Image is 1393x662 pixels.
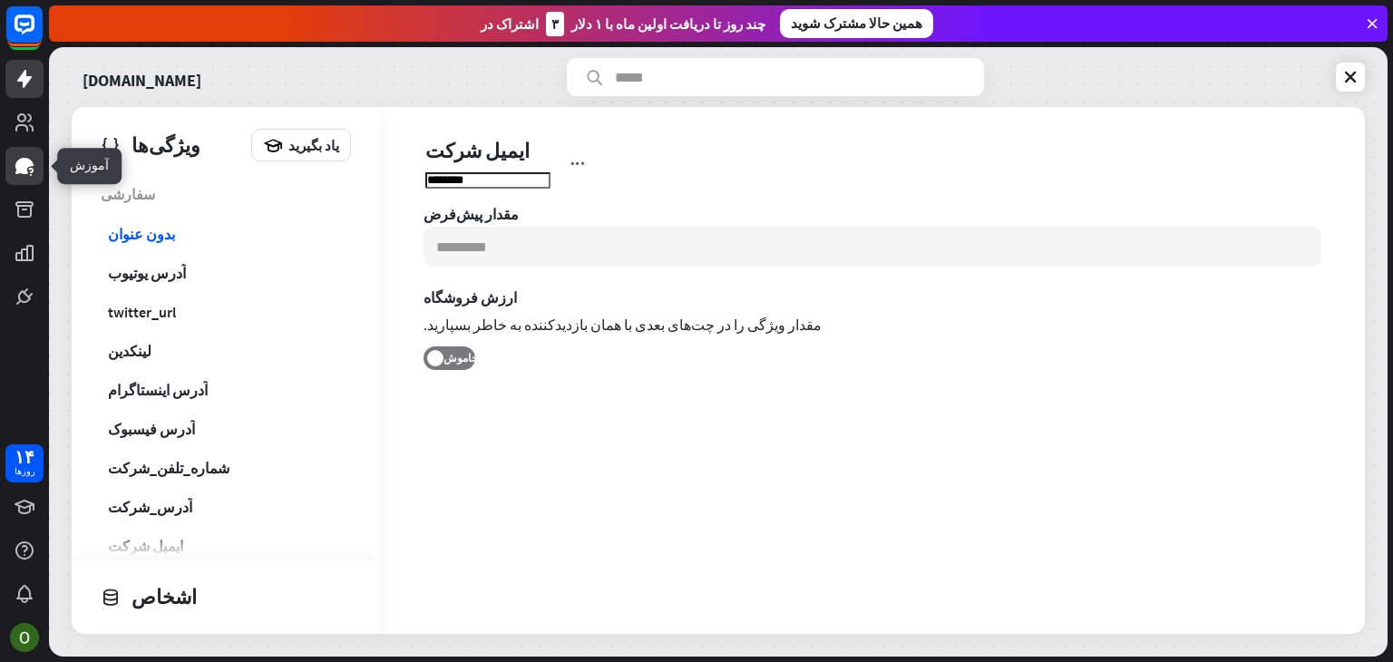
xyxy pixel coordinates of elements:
[108,459,229,477] font: شماره_تلفن_شرکت
[15,7,69,62] button: ویجت چت LiveChat را باز کنید
[97,333,347,368] a: لینکدین
[132,132,200,158] font: ویژگی‌ها
[97,294,347,329] a: twitter_url
[97,255,347,290] a: آدرس یوتیوب
[571,15,765,33] font: چند روز تا دریافت اولین ماه با ۱ دلار
[443,351,478,365] font: خاموش
[108,225,175,243] font: بدون عنوان
[288,137,339,154] font: یاد بگیرید
[108,537,183,555] font: ایمیل شرکت
[97,489,347,524] a: آدرس_شرکت
[108,498,192,516] font: آدرس_شرکت
[108,303,176,321] font: twitter_url
[97,450,347,485] a: شماره_تلفن_شرکت
[791,15,922,32] font: همین حالا مشترک شوید
[132,584,197,609] font: اشخاص
[551,15,559,33] font: ۳
[83,58,201,96] a: [DOMAIN_NAME]
[108,420,195,438] font: آدرس فیسبوک
[97,216,347,251] a: بدون عنوان
[5,444,44,482] a: ۱۴ روزها
[15,445,34,468] font: ۱۴
[425,138,530,163] font: ایمیل شرکت
[424,288,517,307] font: ارزش فروشگاه
[97,528,347,563] a: ایمیل شرکت
[108,342,151,360] font: لینکدین
[97,411,347,446] a: آدرس فیسبوک
[101,185,155,203] font: سفارشی
[424,136,552,190] span: Untitled
[424,205,519,223] font: مقدار پیش‌فرض
[97,372,347,407] a: آدرس اینستاگرام
[481,15,539,33] font: اشتراک در
[108,264,186,282] font: آدرس یوتیوب
[15,465,35,477] font: روزها
[424,316,822,334] font: مقدار ویژگی را در چت‌های بعدی با همان بازدیدکننده به خاطر بسپارید.
[108,381,208,399] font: آدرس اینستاگرام
[83,70,201,91] font: [DOMAIN_NAME]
